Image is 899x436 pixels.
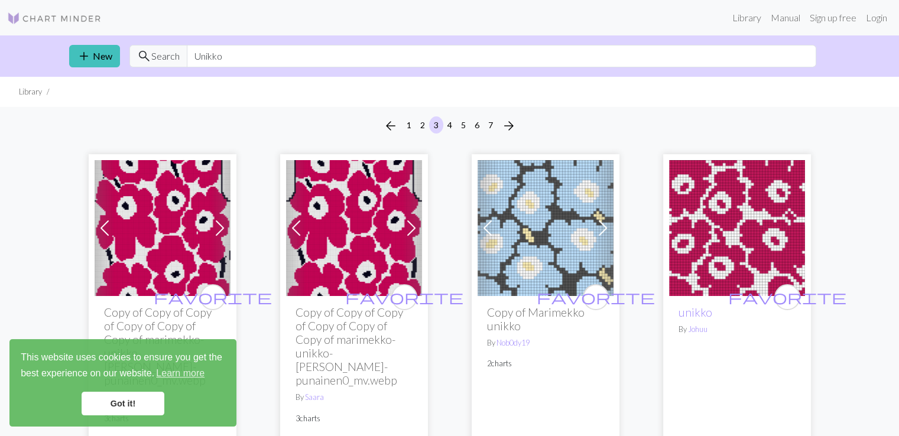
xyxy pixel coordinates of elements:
[416,116,430,134] button: 2
[728,285,846,309] i: favourite
[497,116,521,135] button: Next
[487,358,604,369] p: 2 charts
[77,48,91,64] span: add
[583,284,609,310] button: favourite
[728,288,846,306] span: favorite
[137,48,151,64] span: search
[483,116,498,134] button: 7
[21,350,225,382] span: This website uses cookies to ensure you get the best experience on our website.
[7,11,102,25] img: Logo
[470,116,484,134] button: 6
[95,160,231,296] img: marimekko-unikko-kangas-punainen0_mv.webp
[679,324,796,335] p: By
[861,6,892,30] a: Login
[669,221,805,232] a: unikko
[402,116,416,134] button: 1
[104,305,221,387] h2: Copy of Copy of Copy of Copy of Copy of Copy of marimekko-unikko-[PERSON_NAME]-punainen0_mv.webp
[151,49,180,63] span: Search
[345,285,463,309] i: favourite
[154,288,272,306] span: favorite
[496,338,530,347] a: Nob0dy19
[286,160,422,296] img: marimekko-unikko-kangas-punainen0_mv.webp
[766,6,805,30] a: Manual
[502,119,516,133] i: Next
[379,116,521,135] nav: Page navigation
[679,305,712,319] a: unikko
[487,337,604,349] p: By
[345,288,463,306] span: favorite
[154,285,272,309] i: favourite
[95,221,231,232] a: marimekko-unikko-kangas-punainen0_mv.webp
[379,116,403,135] button: Previous
[429,116,443,134] button: 3
[688,324,707,334] a: Johuu
[384,118,398,134] span: arrow_back
[286,221,422,232] a: marimekko-unikko-kangas-punainen0_mv.webp
[9,339,236,427] div: cookieconsent
[478,160,614,296] img: Marimekko unikko
[487,305,604,333] h2: Copy of Marimekko unikko
[200,284,226,310] button: favourite
[669,160,805,296] img: unikko
[728,6,766,30] a: Library
[456,116,470,134] button: 5
[19,86,42,97] li: Library
[82,392,164,415] a: dismiss cookie message
[296,392,413,403] p: By
[384,119,398,133] i: Previous
[502,118,516,134] span: arrow_forward
[391,284,417,310] button: favourite
[296,413,413,424] p: 3 charts
[154,365,206,382] a: learn more about cookies
[537,288,655,306] span: favorite
[305,392,324,402] a: Saara
[537,285,655,309] i: favourite
[478,221,614,232] a: Marimekko unikko
[774,284,800,310] button: favourite
[805,6,861,30] a: Sign up free
[443,116,457,134] button: 4
[296,305,413,387] h2: Copy of Copy of Copy of Copy of Copy of Copy of marimekko-unikko-[PERSON_NAME]-punainen0_mv.webp
[69,45,120,67] a: New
